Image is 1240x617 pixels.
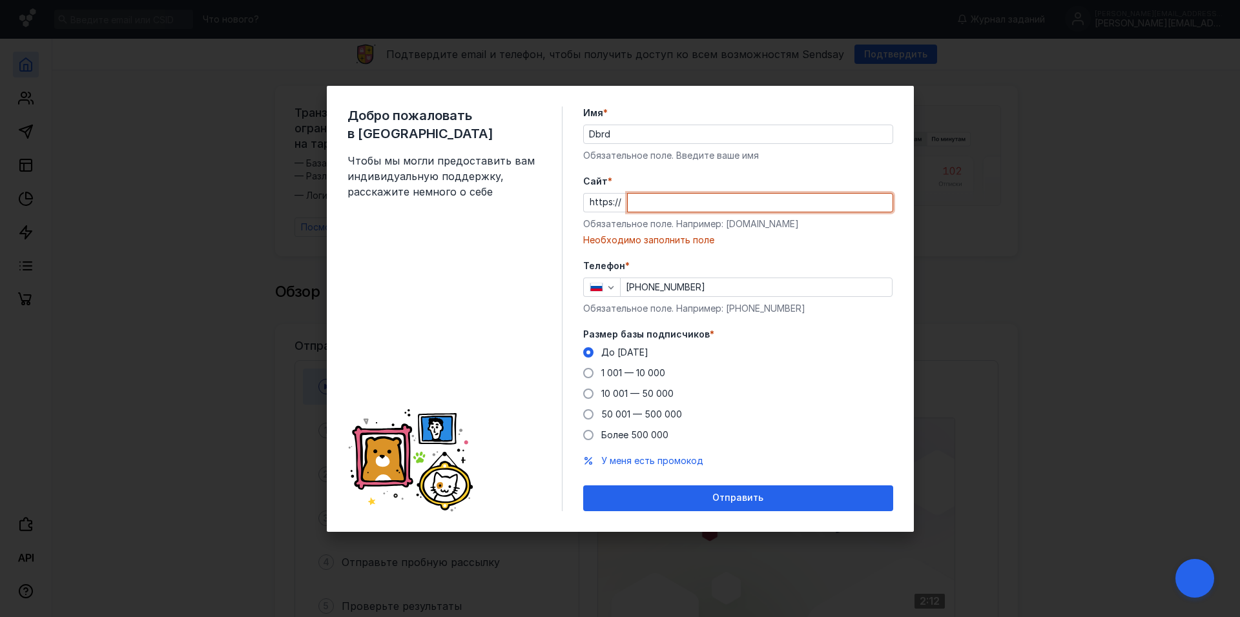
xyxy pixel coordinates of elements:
button: Отправить [583,485,893,511]
button: У меня есть промокод [601,454,703,467]
span: Отправить [712,492,763,503]
div: Обязательное поле. Введите ваше имя [583,149,893,162]
span: 10 001 — 50 000 [601,388,674,399]
span: Телефон [583,259,625,272]
div: Необходимо заполнить поле [583,234,893,247]
div: Обязательное поле. Например: [PHONE_NUMBER] [583,302,893,315]
span: Добро пожаловать в [GEOGRAPHIC_DATA] [347,106,541,143]
span: Более 500 000 [601,429,668,440]
span: Имя [583,106,603,119]
span: 1 001 — 10 000 [601,367,665,378]
span: До [DATE] [601,347,648,358]
span: Чтобы мы могли предоставить вам индивидуальную поддержку, расскажите немного о себе [347,153,541,199]
span: Cайт [583,175,608,188]
span: Размер базы подписчиков [583,328,710,341]
span: 50 001 — 500 000 [601,409,682,420]
div: Обязательное поле. Например: [DOMAIN_NAME] [583,217,893,230]
span: У меня есть промокод [601,455,703,466]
